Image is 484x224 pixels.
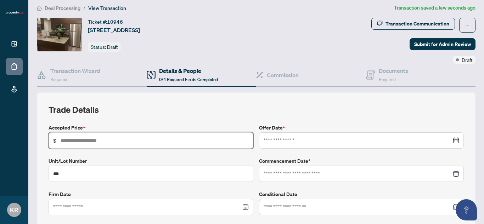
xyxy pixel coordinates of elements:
[49,190,253,198] label: Firm Date
[259,124,464,132] label: Offer Date
[37,6,42,11] span: home
[379,67,408,75] h4: Documents
[159,67,218,75] h4: Details & People
[88,42,121,52] div: Status:
[50,67,100,75] h4: Transaction Wizard
[49,124,253,132] label: Accepted Price
[159,77,218,82] span: 0/4 Required Fields Completed
[462,56,473,64] span: Draft
[88,26,140,34] span: [STREET_ADDRESS]
[53,137,56,144] span: $
[50,77,67,82] span: Required
[379,77,396,82] span: Required
[10,205,18,215] span: KR
[83,4,85,12] li: /
[37,18,82,51] img: IMG-X12398587_1.jpg
[267,71,299,79] h4: Commission
[107,44,118,50] span: Draft
[6,11,23,15] img: logo
[45,5,80,11] span: Deal Processing
[88,5,126,11] span: View Transaction
[107,19,123,25] span: 10946
[88,18,123,26] div: Ticket #:
[49,157,253,165] label: Unit/Lot Number
[410,38,475,50] button: Submit for Admin Review
[385,18,449,29] div: Transaction Communication
[259,190,464,198] label: Conditional Date
[49,104,464,115] h2: Trade Details
[456,199,477,220] button: Open asap
[371,18,455,30] button: Transaction Communication
[259,157,464,165] label: Commencement Date
[394,4,475,12] article: Transaction saved a few seconds ago
[414,39,471,50] span: Submit for Admin Review
[465,23,470,28] span: ellipsis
